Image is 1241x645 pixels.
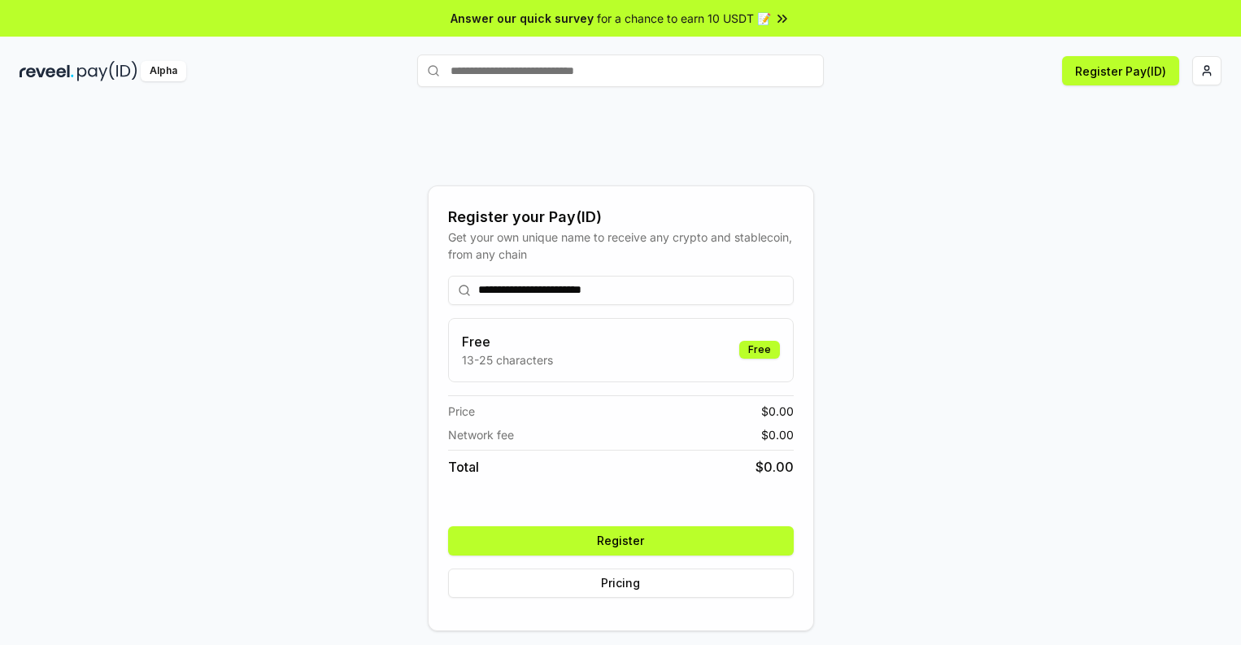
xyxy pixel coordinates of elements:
[448,403,475,420] span: Price
[448,229,794,263] div: Get your own unique name to receive any crypto and stablecoin, from any chain
[448,206,794,229] div: Register your Pay(ID)
[462,332,553,351] h3: Free
[448,526,794,556] button: Register
[462,351,553,368] p: 13-25 characters
[739,341,780,359] div: Free
[20,61,74,81] img: reveel_dark
[448,569,794,598] button: Pricing
[141,61,186,81] div: Alpha
[597,10,771,27] span: for a chance to earn 10 USDT 📝
[755,457,794,477] span: $ 0.00
[448,457,479,477] span: Total
[1062,56,1179,85] button: Register Pay(ID)
[761,403,794,420] span: $ 0.00
[451,10,594,27] span: Answer our quick survey
[77,61,137,81] img: pay_id
[448,426,514,443] span: Network fee
[761,426,794,443] span: $ 0.00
